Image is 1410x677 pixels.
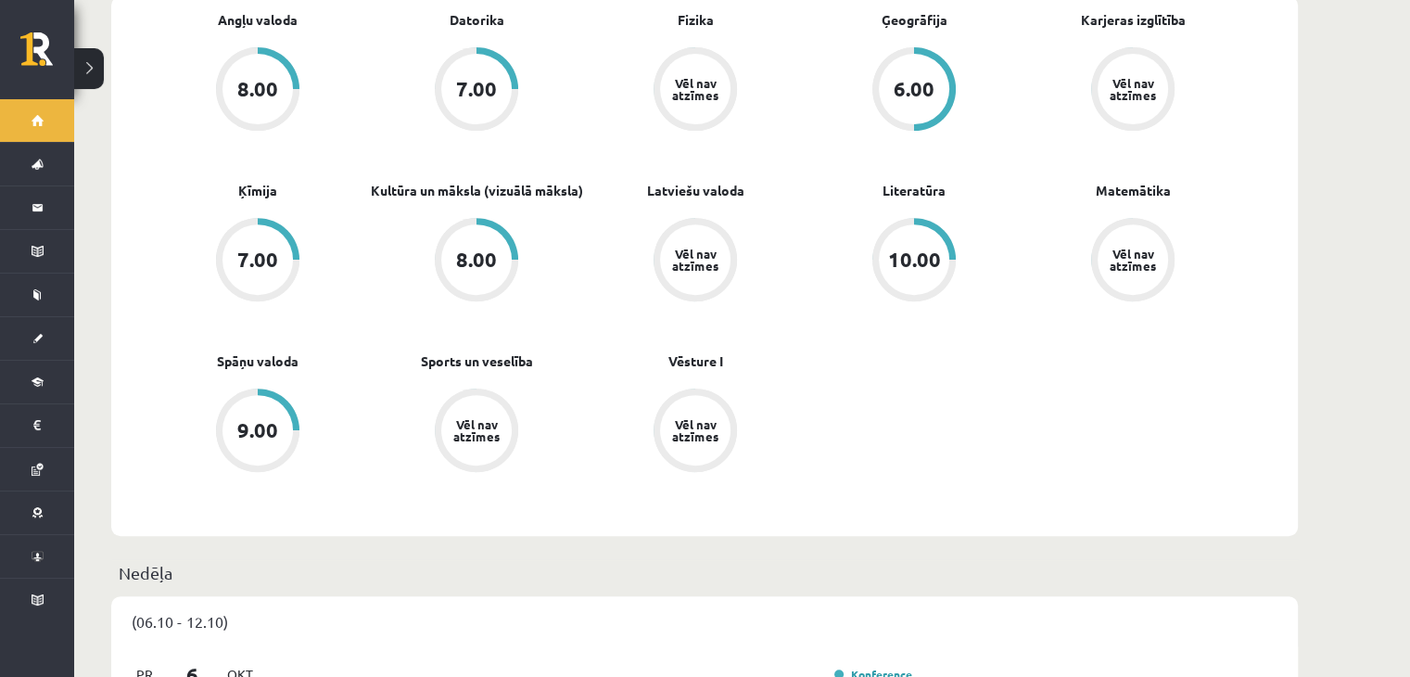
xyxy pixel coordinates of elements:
[1023,47,1242,134] a: Vēl nav atzīmes
[217,351,299,371] a: Spāņu valoda
[119,560,1290,585] p: Nedēļa
[237,420,278,441] div: 9.00
[668,351,723,371] a: Vēsture I
[669,418,721,442] div: Vēl nav atzīmes
[148,389,367,476] a: 9.00
[586,47,805,134] a: Vēl nav atzīmes
[148,218,367,305] a: 7.00
[456,79,497,99] div: 7.00
[678,10,714,30] a: Fizika
[238,181,277,200] a: Ķīmija
[371,181,583,200] a: Kultūra un māksla (vizuālā māksla)
[883,181,946,200] a: Literatūra
[148,47,367,134] a: 8.00
[20,32,74,79] a: Rīgas 1. Tālmācības vidusskola
[894,79,934,99] div: 6.00
[669,248,721,272] div: Vēl nav atzīmes
[367,389,586,476] a: Vēl nav atzīmes
[237,249,278,270] div: 7.00
[237,79,278,99] div: 8.00
[805,218,1023,305] a: 10.00
[451,418,502,442] div: Vēl nav atzīmes
[111,596,1298,646] div: (06.10 - 12.10)
[1081,10,1186,30] a: Karjeras izglītība
[1023,218,1242,305] a: Vēl nav atzīmes
[805,47,1023,134] a: 6.00
[882,10,947,30] a: Ģeogrāfija
[1096,181,1171,200] a: Matemātika
[669,77,721,101] div: Vēl nav atzīmes
[421,351,533,371] a: Sports un veselība
[586,389,805,476] a: Vēl nav atzīmes
[367,218,586,305] a: 8.00
[218,10,298,30] a: Angļu valoda
[647,181,744,200] a: Latviešu valoda
[1107,77,1159,101] div: Vēl nav atzīmes
[450,10,504,30] a: Datorika
[456,249,497,270] div: 8.00
[888,249,941,270] div: 10.00
[1107,248,1159,272] div: Vēl nav atzīmes
[586,218,805,305] a: Vēl nav atzīmes
[367,47,586,134] a: 7.00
